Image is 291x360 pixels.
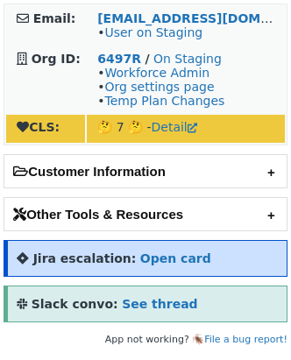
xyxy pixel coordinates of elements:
a: User on Staging [104,25,202,39]
a: Open card [140,251,211,265]
h2: Customer Information [4,155,287,187]
span: • • • [97,66,224,108]
a: File a bug report! [204,334,287,345]
strong: CLS: [17,120,60,134]
td: 🤔 7 🤔 - [87,115,285,143]
strong: Org ID: [32,52,81,66]
a: Detail [152,120,197,134]
a: Workforce Admin [104,66,209,80]
strong: Email: [33,11,76,25]
a: On Staging [153,52,222,66]
a: 6497R [97,52,141,66]
a: Temp Plan Changes [104,94,224,108]
h2: Other Tools & Resources [4,198,287,230]
a: Org settings page [104,80,214,94]
span: • [97,25,202,39]
footer: App not working? 🪳 [4,331,287,349]
strong: Slack convo: [32,297,118,311]
a: See thread [122,297,197,311]
strong: / [145,52,149,66]
strong: Jira escalation: [33,251,137,265]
